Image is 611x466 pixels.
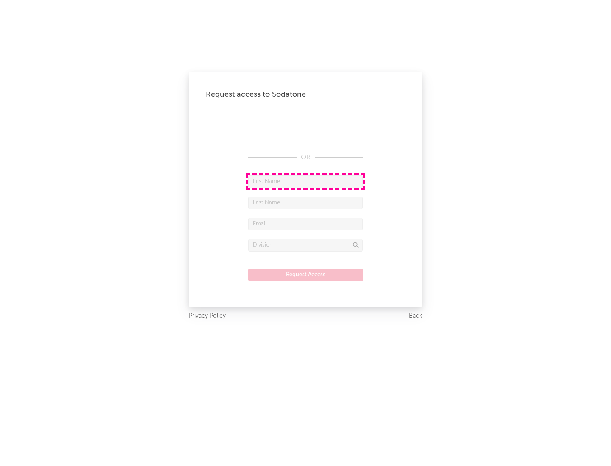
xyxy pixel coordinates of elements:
[189,311,226,322] a: Privacy Policy
[206,89,405,100] div: Request access to Sodatone
[248,239,363,252] input: Division
[409,311,422,322] a: Back
[248,197,363,209] input: Last Name
[248,175,363,188] input: First Name
[248,153,363,163] div: OR
[248,218,363,230] input: Email
[248,269,363,281] button: Request Access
